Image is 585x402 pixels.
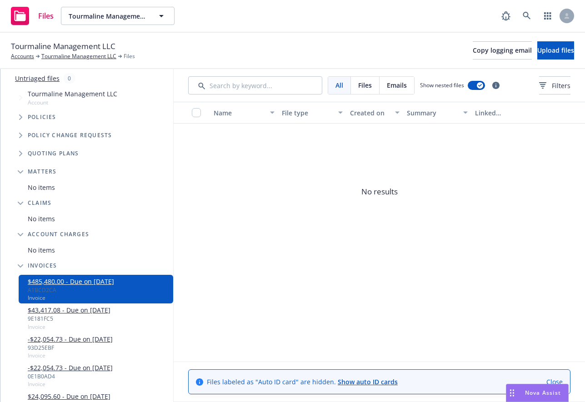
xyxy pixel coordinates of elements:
a: Switch app [539,7,557,25]
span: Files [38,12,54,20]
span: Files labeled as "Auto ID card" are hidden. [207,377,398,387]
a: $485,480.00 - Due on [DATE] [28,277,114,286]
div: 0E1B0AD4 [28,372,113,380]
span: Invoice [28,352,113,359]
span: No items [28,245,55,255]
span: Policies [28,114,56,120]
a: Accounts [11,52,34,60]
button: Name [210,102,278,124]
span: Tourmaline Management LLC [69,11,147,21]
input: Select all [192,108,201,117]
button: Filters [539,76,570,94]
span: Claims [28,200,51,206]
span: Filters [552,81,570,90]
span: Copy logging email [473,46,532,55]
a: Untriaged files [15,74,60,83]
span: Invoice [28,380,113,388]
div: Summary [407,108,458,118]
span: Account [28,99,117,106]
a: Tourmaline Management LLC [41,52,116,60]
button: File type [278,102,346,124]
span: Matters [28,169,56,174]
a: Show auto ID cards [338,377,398,386]
button: Created on [346,102,403,124]
div: File type [282,108,333,118]
span: Tourmaline Management LLC [28,89,117,99]
div: 0 [63,73,75,84]
a: -$22,054.73 - Due on [DATE] [28,363,113,372]
a: Report a Bug [497,7,515,25]
span: Files [358,80,372,90]
a: Close [546,377,563,387]
span: Nova Assist [525,389,561,397]
span: Filters [539,81,570,90]
div: 9E181FC5 [28,315,110,323]
a: Search [518,7,536,25]
span: Files [124,52,135,60]
div: A1BCD2CA [28,286,114,294]
button: Nova Assist [506,384,569,402]
span: No items [28,183,55,192]
button: Summary [403,102,471,124]
button: Linked associations [471,102,540,124]
span: No items [28,214,55,223]
a: -$22,054.73 - Due on [DATE] [28,334,113,344]
button: Copy logging email [473,41,532,60]
span: Invoices [28,263,57,268]
span: Account charges [28,232,89,237]
span: No results [174,124,585,260]
a: $43,417.08 - Due on [DATE] [28,305,110,315]
a: $24,095.60 - Due on [DATE] [28,392,110,401]
span: Tourmaline Management LLC [11,40,115,52]
span: Invoice [28,294,114,302]
div: Linked associations [475,108,536,118]
div: Drag to move [506,384,518,402]
input: Search by keyword... [188,76,322,94]
span: Upload files [537,46,574,55]
span: Policy change requests [28,133,112,138]
span: Emails [387,80,407,90]
button: Tourmaline Management LLC [61,7,175,25]
a: Files [7,3,57,29]
div: 93D25EBF [28,344,113,352]
span: Show nested files [420,81,464,89]
div: Name [214,108,265,118]
button: Upload files [537,41,574,60]
span: All [335,80,343,90]
div: Created on [350,108,390,118]
span: Invoice [28,323,110,331]
span: Quoting plans [28,151,79,156]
